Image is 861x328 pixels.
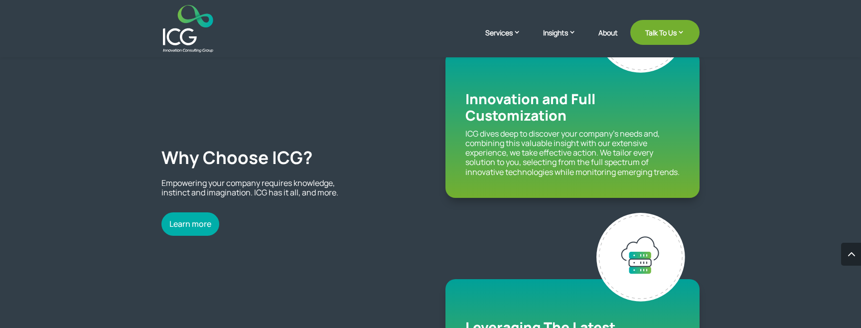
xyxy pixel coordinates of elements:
[161,178,341,197] p: Empowering your company requires knowledge, instinct and imagination. ICG has it all, and more.
[161,147,416,173] h2: Why Choose ICG?
[543,27,586,52] a: Insights
[465,129,680,177] p: ICG dives deep to discover your company’s needs and, combining this valuable insight with our ext...
[598,29,618,52] a: About
[485,27,531,52] a: Services
[596,213,685,302] img: latest technologies - ICG
[465,89,595,125] span: Innovation and Full Customization
[690,220,861,328] iframe: Chat Widget
[161,212,219,236] a: Learn more
[163,5,213,52] img: ICG
[630,20,700,45] a: Talk To Us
